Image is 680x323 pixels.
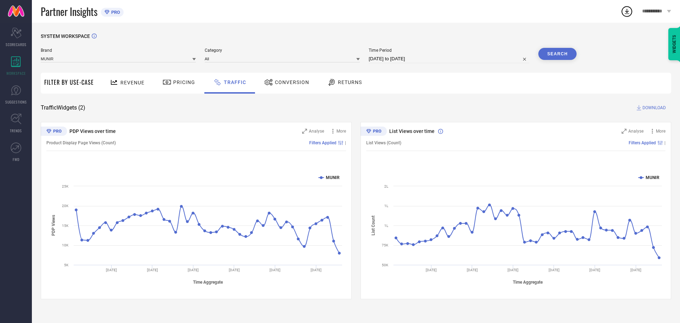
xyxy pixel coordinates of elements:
[173,79,195,85] span: Pricing
[646,175,659,180] text: MUNIR
[656,129,665,134] span: More
[338,79,362,85] span: Returns
[426,268,437,272] text: [DATE]
[64,263,69,267] text: 5K
[41,4,97,19] span: Partner Insights
[46,140,116,145] span: Product Display Page Views (Count)
[384,224,389,228] text: 1L
[6,42,27,47] span: SCORECARDS
[466,268,477,272] text: [DATE]
[41,104,85,111] span: Traffic Widgets ( 2 )
[628,129,644,134] span: Analyse
[205,48,360,53] span: Category
[369,48,529,53] span: Time Period
[62,224,69,228] text: 15K
[361,127,387,137] div: Premium
[270,268,280,272] text: [DATE]
[302,129,307,134] svg: Zoom
[326,175,340,180] text: MUNIR
[5,99,27,105] span: SUGGESTIONS
[508,268,518,272] text: [DATE]
[369,55,529,63] input: Select time period
[384,184,389,188] text: 2L
[622,129,627,134] svg: Zoom
[69,128,116,134] span: PDP Views over time
[44,78,94,87] span: Filter By Use-Case
[513,280,543,285] tspan: Time Aggregate
[193,280,223,285] tspan: Time Aggregate
[51,215,56,236] tspan: PDP Views
[13,157,19,162] span: FWD
[382,243,389,247] text: 75K
[629,140,656,145] span: Filters Applied
[664,140,665,145] span: |
[630,268,641,272] text: [DATE]
[311,268,322,272] text: [DATE]
[106,268,117,272] text: [DATE]
[188,268,199,272] text: [DATE]
[62,243,69,247] text: 10K
[41,33,90,39] span: SYSTEM WORKSPACE
[62,204,69,208] text: 20K
[382,263,389,267] text: 50K
[147,268,158,272] text: [DATE]
[41,48,196,53] span: Brand
[10,128,22,133] span: TRENDS
[309,129,324,134] span: Analyse
[62,184,69,188] text: 25K
[345,140,346,145] span: |
[538,48,577,60] button: Search
[548,268,559,272] text: [DATE]
[275,79,309,85] span: Conversion
[370,216,375,235] tspan: List Count
[229,268,240,272] text: [DATE]
[6,71,26,76] span: WORKSPACE
[336,129,346,134] span: More
[620,5,633,18] div: Open download list
[120,80,144,85] span: Revenue
[309,140,336,145] span: Filters Applied
[224,79,246,85] span: Traffic
[366,140,401,145] span: List Views (Count)
[642,104,666,111] span: DOWNLOAD
[41,127,67,137] div: Premium
[589,268,600,272] text: [DATE]
[389,128,435,134] span: List Views over time
[109,10,120,15] span: PRO
[384,204,389,208] text: 1L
